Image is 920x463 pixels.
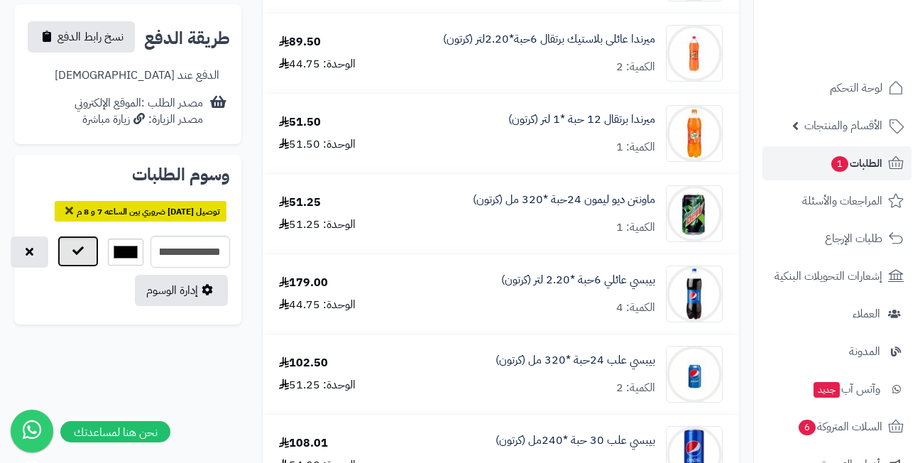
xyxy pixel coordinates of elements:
[28,21,135,53] button: نسخ رابط الدفع
[762,146,911,180] a: الطلبات1
[825,229,882,249] span: طلبات الإرجاع
[501,272,655,288] a: بيبسي عائلي 6حبة *2.20 لتر (كرتون)
[279,377,356,393] div: الوحدة: 51.25
[830,78,882,98] span: لوحة التحكم
[762,372,911,406] a: وآتس آبجديد
[831,156,848,172] span: 1
[797,417,882,437] span: السلات المتروكة
[495,432,655,449] a: بيبسي علب 30 حبة *240مل (كرتون)
[667,185,722,242] img: 1747589162-6e7ff969-24c4-4b5f-83cf-0a0709aa-90x90.jpg
[279,355,328,371] div: 102.50
[830,153,882,173] span: الطلبات
[616,59,655,75] div: الكمية: 2
[495,352,655,369] a: بيبسي علب 24حبة *320 مل (كرتون)
[279,195,321,211] div: 51.25
[279,34,321,50] div: 89.50
[473,192,655,208] a: ماونتن ديو ليمون 24حبة *320 مل (كرتون)
[762,334,911,369] a: المدونة
[508,111,655,128] a: ميرندا برتقال 12 حبة *1 لتر (كرتون)
[762,222,911,256] a: طلبات الإرجاع
[853,304,880,324] span: العملاء
[616,139,655,156] div: الكمية: 1
[616,219,655,236] div: الكمية: 1
[279,297,356,313] div: الوحدة: 44.75
[804,116,882,136] span: الأقسام والمنتجات
[762,410,911,444] a: السلات المتروكة6
[75,111,203,128] div: مصدر الزيارة: زيارة مباشرة
[443,31,655,48] a: ميرندا عائلى بلاستيك برتقال 6حبة*2.20لتر (كرتون)
[279,217,356,233] div: الوحدة: 51.25
[75,95,203,128] div: مصدر الطلب :الموقع الإلكتروني
[762,297,911,331] a: العملاء
[55,201,226,222] span: توصيل [DATE] ضروري بين الساعه 7 و 8 م
[279,275,328,291] div: 179.00
[774,266,882,286] span: إشعارات التحويلات البنكية
[144,30,230,47] h2: طريقة الدفع
[667,266,722,322] img: 1747594021-514wrKpr-GL._AC_SL1500-90x90.jpg
[762,71,911,105] a: لوحة التحكم
[667,346,722,403] img: 1747594214-F4N7I6ut4KxqCwKXuHIyEbecxLiH4Cwr-90x90.jpg
[55,67,219,84] div: الدفع عند [DEMOGRAPHIC_DATA]
[814,382,840,398] span: جديد
[279,56,356,72] div: الوحدة: 44.75
[667,105,722,162] img: 1747574948-012000802850_1-90x90.jpg
[762,184,911,218] a: المراجعات والأسئلة
[26,166,230,183] h2: وسوم الطلبات
[812,379,880,399] span: وآتس آب
[802,191,882,211] span: المراجعات والأسئلة
[57,28,124,45] span: نسخ رابط الدفع
[279,114,321,131] div: 51.50
[616,300,655,316] div: الكمية: 4
[616,380,655,396] div: الكمية: 2
[799,420,816,435] span: 6
[667,25,722,82] img: 1747574203-8a7d3ffb-4f3f-4704-a106-a98e4bc3-90x90.jpg
[279,136,356,153] div: الوحدة: 51.50
[135,275,228,306] a: إدارة الوسوم
[762,259,911,293] a: إشعارات التحويلات البنكية
[279,435,328,452] div: 108.01
[849,342,880,361] span: المدونة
